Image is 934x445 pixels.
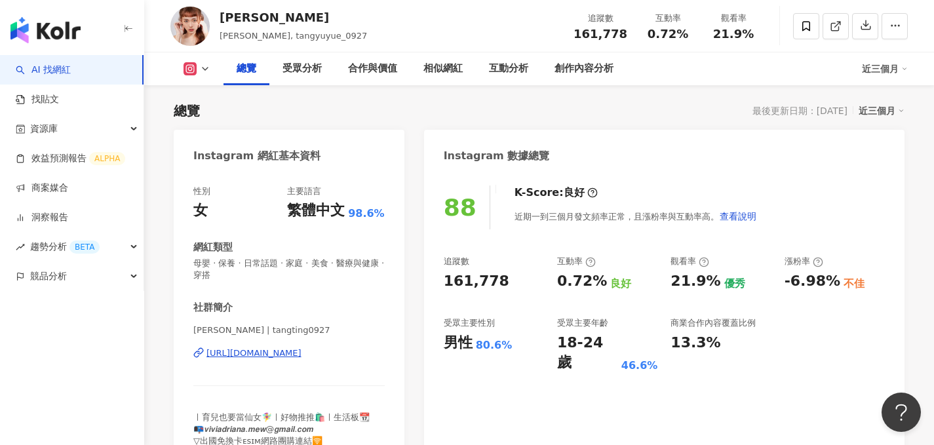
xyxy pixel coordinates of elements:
[237,61,256,77] div: 總覽
[648,28,688,41] span: 0.72%
[174,102,200,120] div: 總覽
[557,317,608,329] div: 受眾主要年齡
[220,9,367,26] div: [PERSON_NAME]
[287,185,321,197] div: 主要語言
[719,203,757,229] button: 查看說明
[557,271,607,292] div: 0.72%
[713,28,754,41] span: 21.9%
[476,338,513,353] div: 80.6%
[348,61,397,77] div: 合作與價值
[16,242,25,252] span: rise
[574,12,627,25] div: 追蹤數
[193,324,385,336] span: [PERSON_NAME] | tangting0927
[423,61,463,77] div: 相似網紅
[69,241,100,254] div: BETA
[16,93,59,106] a: 找貼文
[555,61,613,77] div: 創作內容分析
[621,358,658,373] div: 46.6%
[30,114,58,144] span: 資源庫
[671,271,720,292] div: 21.9%
[16,64,71,77] a: searchAI 找網紅
[444,271,509,292] div: 161,778
[193,258,385,281] span: 母嬰 · 保養 · 日常話題 · 家庭 · 美食 · 醫療與健康 · 穿搭
[16,211,68,224] a: 洞察報告
[515,185,598,200] div: K-Score :
[564,185,585,200] div: 良好
[720,211,756,222] span: 查看說明
[671,333,720,353] div: 13.3%
[557,256,596,267] div: 互動率
[844,277,865,291] div: 不佳
[193,301,233,315] div: 社群簡介
[671,317,756,329] div: 商業合作內容覆蓋比例
[859,102,905,119] div: 近三個月
[444,333,473,353] div: 男性
[348,206,385,221] span: 98.6%
[30,232,100,261] span: 趨勢分析
[30,261,67,291] span: 競品分析
[444,149,550,163] div: Instagram 數據總覽
[170,7,210,46] img: KOL Avatar
[444,256,469,267] div: 追蹤數
[709,12,758,25] div: 觀看率
[193,347,385,359] a: [URL][DOMAIN_NAME]
[287,201,345,221] div: 繁體中文
[444,317,495,329] div: 受眾主要性別
[282,61,322,77] div: 受眾分析
[785,256,823,267] div: 漲粉率
[785,271,840,292] div: -6.98%
[10,17,81,43] img: logo
[724,277,745,291] div: 優秀
[557,333,618,374] div: 18-24 歲
[444,194,477,221] div: 88
[193,149,321,163] div: Instagram 網紅基本資料
[206,347,302,359] div: [URL][DOMAIN_NAME]
[515,203,757,229] div: 近期一到三個月發文頻率正常，且漲粉率與互動率高。
[882,393,921,432] iframe: Help Scout Beacon - Open
[193,201,208,221] div: 女
[574,27,627,41] span: 161,778
[193,185,210,197] div: 性別
[643,12,693,25] div: 互動率
[489,61,528,77] div: 互動分析
[16,182,68,195] a: 商案媒合
[671,256,709,267] div: 觀看率
[862,58,908,79] div: 近三個月
[193,241,233,254] div: 網紅類型
[610,277,631,291] div: 良好
[220,31,367,41] span: [PERSON_NAME], tangyuyue_0927
[752,106,847,116] div: 最後更新日期：[DATE]
[16,152,125,165] a: 效益預測報告ALPHA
